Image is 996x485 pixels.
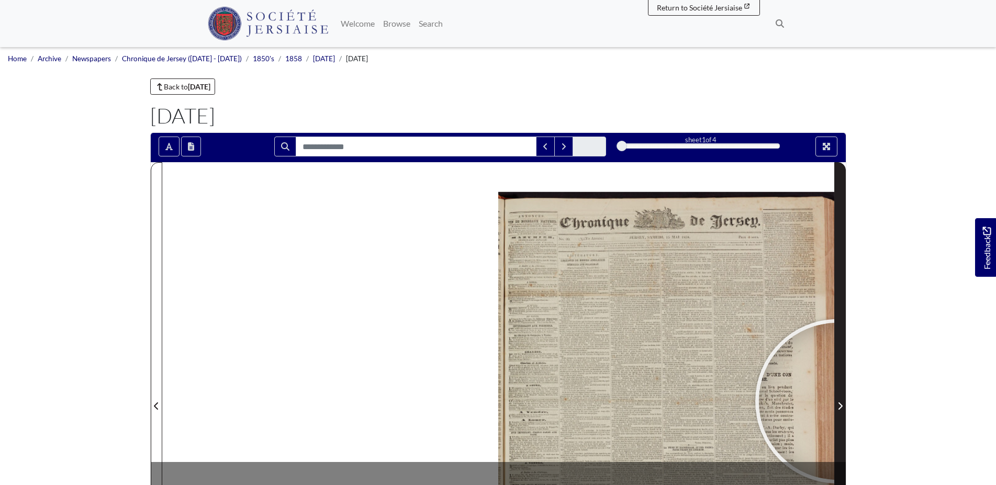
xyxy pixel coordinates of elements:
a: Would you like to provide feedback? [975,218,996,277]
input: Search for [296,137,536,156]
div: sheet of 4 [622,135,780,145]
span: Return to Société Jersiaise [657,3,742,12]
a: [DATE] [313,54,335,63]
button: Toggle text selection (Alt+T) [159,137,180,156]
button: Previous Match [536,137,555,156]
span: 1 [702,136,706,144]
strong: [DATE] [188,82,210,91]
a: Home [8,54,27,63]
span: Feedback [980,227,993,269]
button: Next Match [554,137,573,156]
a: Back to[DATE] [150,78,216,95]
span: [DATE] [346,54,368,63]
h1: [DATE] [150,103,846,128]
a: Société Jersiaise logo [208,4,329,43]
button: Open transcription window [181,137,201,156]
button: Search [274,137,296,156]
button: Full screen mode [815,137,837,156]
a: 1858 [285,54,302,63]
a: Chronique de Jersey ([DATE] - [DATE]) [122,54,242,63]
img: Société Jersiaise [208,7,329,40]
a: Welcome [337,13,379,34]
a: Archive [38,54,61,63]
a: 1850's [253,54,274,63]
a: Newspapers [72,54,111,63]
a: Browse [379,13,415,34]
a: Search [415,13,447,34]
